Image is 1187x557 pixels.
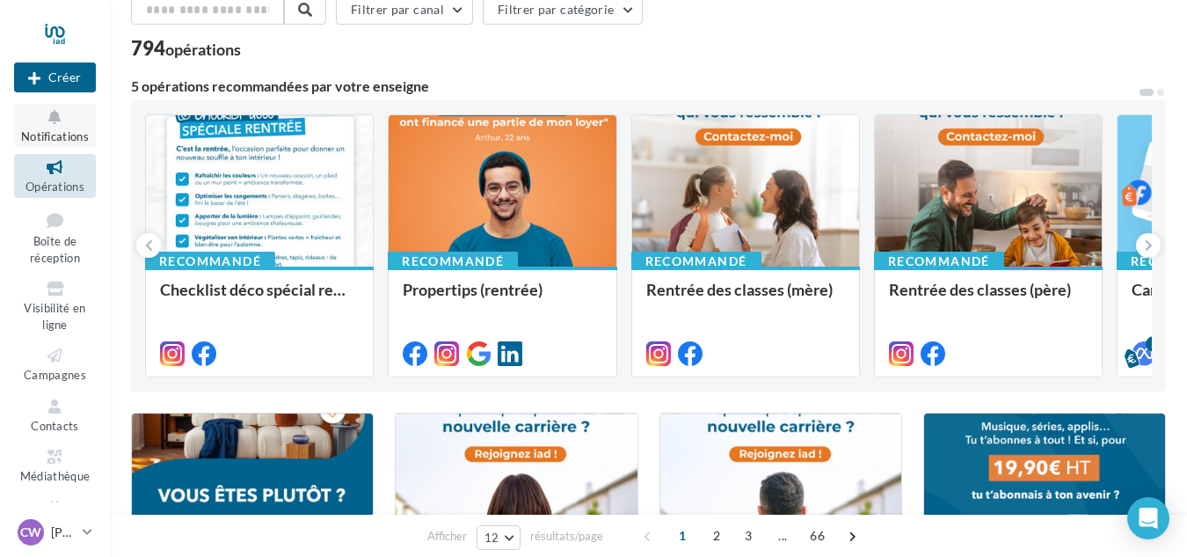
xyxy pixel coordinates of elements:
[24,368,86,382] span: Campagnes
[14,342,96,385] a: Campagnes
[668,522,696,550] span: 1
[165,41,241,57] div: opérations
[160,281,359,316] div: Checklist déco spécial rentrée
[14,516,96,549] a: CW [PERSON_NAME]
[14,104,96,147] button: Notifications
[14,205,96,269] a: Boîte de réception
[14,495,96,538] a: Calendrier
[646,281,845,316] div: Rentrée des classes (mère)
[131,79,1138,93] div: 5 opérations recommandées par votre enseigne
[14,154,96,197] a: Opérations
[403,281,601,316] div: Propertips (rentrée)
[427,528,467,545] span: Afficher
[530,528,603,545] span: résultats/page
[14,393,96,436] a: Contacts
[145,252,275,271] div: Recommandé
[889,281,1088,316] div: Rentrée des classes (père)
[1127,497,1169,539] div: Open Intercom Messenger
[14,275,96,335] a: Visibilité en ligne
[631,252,761,271] div: Recommandé
[20,524,41,541] span: CW
[1146,336,1162,352] div: 5
[31,419,79,433] span: Contacts
[803,522,832,550] span: 66
[51,524,76,541] p: [PERSON_NAME]
[477,525,521,550] button: 12
[24,301,85,332] span: Visibilité en ligne
[30,234,80,265] span: Boîte de réception
[768,522,797,550] span: ...
[14,62,96,92] div: Nouvelle campagne
[703,522,731,550] span: 2
[131,39,241,58] div: 794
[25,180,84,194] span: Opérations
[484,531,499,545] span: 12
[734,522,762,550] span: 3
[874,252,1004,271] div: Recommandé
[14,62,96,92] button: Créer
[14,443,96,487] a: Médiathèque
[20,469,91,483] span: Médiathèque
[21,129,89,143] span: Notifications
[388,252,518,271] div: Recommandé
